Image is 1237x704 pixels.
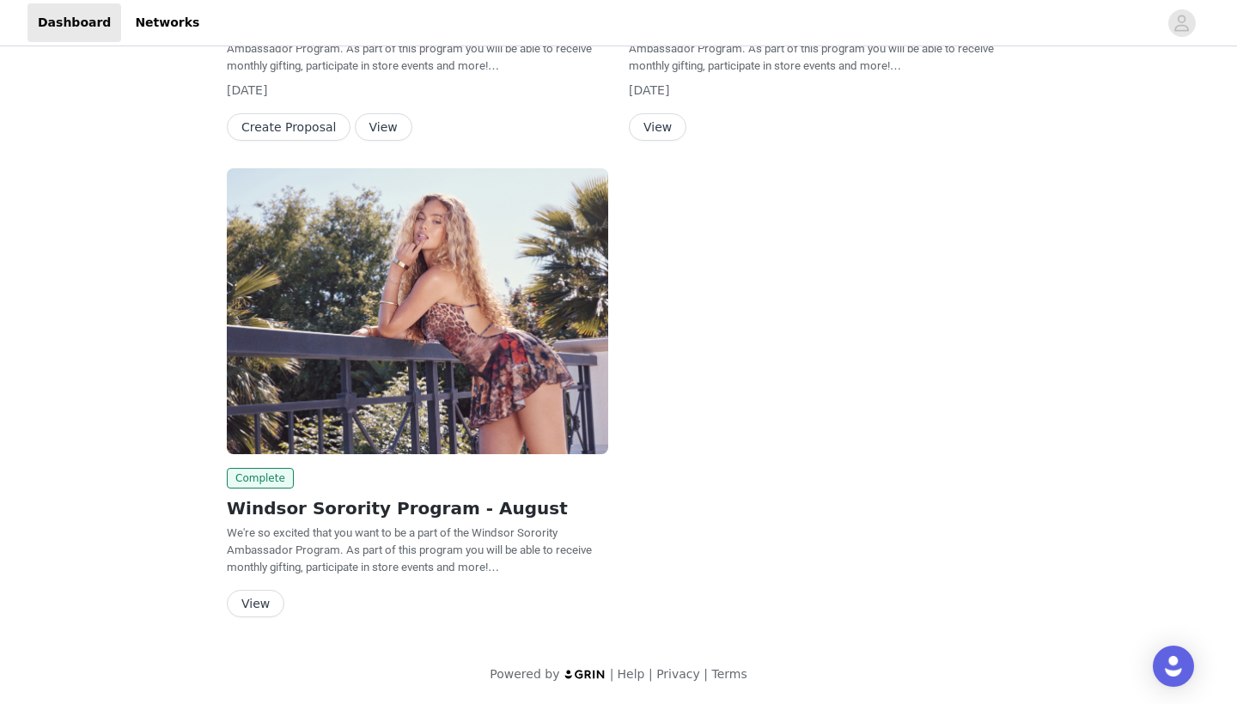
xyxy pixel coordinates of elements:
[618,667,645,681] a: Help
[704,667,708,681] span: |
[711,667,746,681] a: Terms
[1173,9,1190,37] div: avatar
[629,113,686,141] button: View
[656,667,700,681] a: Privacy
[27,3,121,42] a: Dashboard
[227,168,608,454] img: Windsor
[355,113,412,141] button: View
[125,3,210,42] a: Networks
[649,667,653,681] span: |
[490,667,559,681] span: Powered by
[227,495,608,521] h2: Windsor Sorority Program - August
[227,83,267,97] span: [DATE]
[610,667,614,681] span: |
[227,598,284,610] a: View
[227,468,294,489] span: Complete
[227,590,284,617] button: View
[355,121,412,134] a: View
[629,25,994,72] span: We're so excited that you want to be a part of the Windsor Sorority Ambassador Program. As part o...
[227,25,592,72] span: We're so excited that you want to be a part of the Windsor Sorority Ambassador Program. As part o...
[564,669,606,680] img: logo
[629,83,669,97] span: [DATE]
[1153,646,1194,687] div: Open Intercom Messenger
[227,526,592,574] span: We're so excited that you want to be a part of the Windsor Sorority Ambassador Program. As part o...
[227,113,350,141] button: Create Proposal
[629,121,686,134] a: View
